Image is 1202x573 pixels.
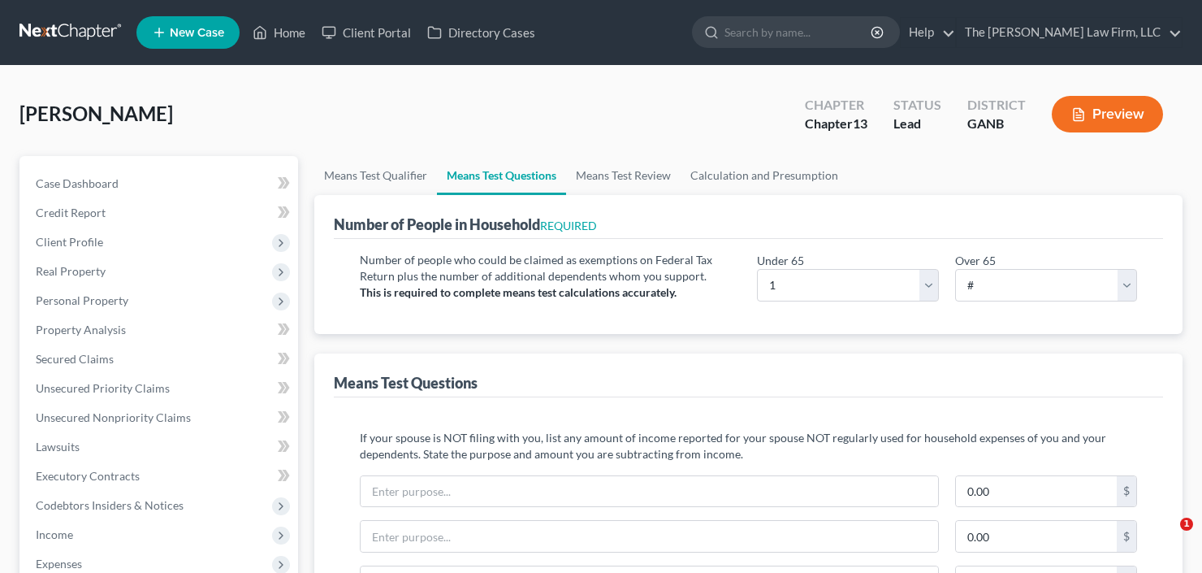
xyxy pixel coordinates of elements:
a: The [PERSON_NAME] Law Firm, LLC [957,18,1182,47]
span: 13 [853,115,867,131]
input: Enter purpose... [361,476,938,507]
span: Real Property [36,264,106,278]
div: Chapter [805,96,867,115]
span: Case Dashboard [36,176,119,190]
span: Executory Contracts [36,469,140,483]
input: Enter purpose... [361,521,938,552]
label: Over 65 [955,252,996,269]
div: Chapter [805,115,867,133]
div: $ [1117,476,1136,507]
div: Means Test Questions [334,373,478,393]
p: Number of people who could be claimed as exemptions on Federal Tax Return plus the number of addi... [360,252,741,284]
span: 1 [1180,518,1193,531]
a: Client Portal [313,18,419,47]
input: 0.00 [956,521,1117,552]
div: Number of People in Household [334,215,597,234]
input: Search by name... [724,17,873,47]
strong: This is required to complete means test calculations accurately. [360,285,677,299]
span: Lawsuits [36,440,80,454]
a: Directory Cases [419,18,543,47]
iframe: Intercom live chat [1147,518,1186,557]
span: Secured Claims [36,352,114,366]
div: District [967,96,1026,115]
span: REQUIRED [540,219,597,232]
p: If your spouse is NOT filing with you, list any amount of income reported for your spouse NOT reg... [360,430,1137,462]
div: Status [893,96,941,115]
a: Means Test Questions [437,156,566,195]
label: Under 65 [757,252,804,269]
a: Secured Claims [23,345,298,374]
span: Personal Property [36,293,128,307]
span: [PERSON_NAME] [19,102,173,125]
a: Case Dashboard [23,169,298,198]
a: Calculation and Presumption [681,156,848,195]
span: Expenses [36,557,82,571]
a: Credit Report [23,198,298,228]
a: Property Analysis [23,315,298,345]
a: Home [244,18,313,47]
a: Unsecured Nonpriority Claims [23,403,298,432]
span: Codebtors Insiders & Notices [36,498,184,512]
span: New Case [170,27,224,39]
button: Preview [1052,96,1163,132]
span: Property Analysis [36,323,126,336]
a: Means Test Qualifier [314,156,437,195]
a: Lawsuits [23,432,298,462]
div: GANB [967,115,1026,133]
span: Client Profile [36,235,103,249]
div: Lead [893,115,941,133]
span: Income [36,527,73,541]
span: Credit Report [36,206,106,219]
span: Unsecured Nonpriority Claims [36,410,191,424]
a: Unsecured Priority Claims [23,374,298,403]
input: 0.00 [956,476,1117,507]
a: Executory Contracts [23,462,298,491]
a: Means Test Review [566,156,681,195]
span: Unsecured Priority Claims [36,381,170,395]
a: Help [901,18,955,47]
div: $ [1117,521,1136,552]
